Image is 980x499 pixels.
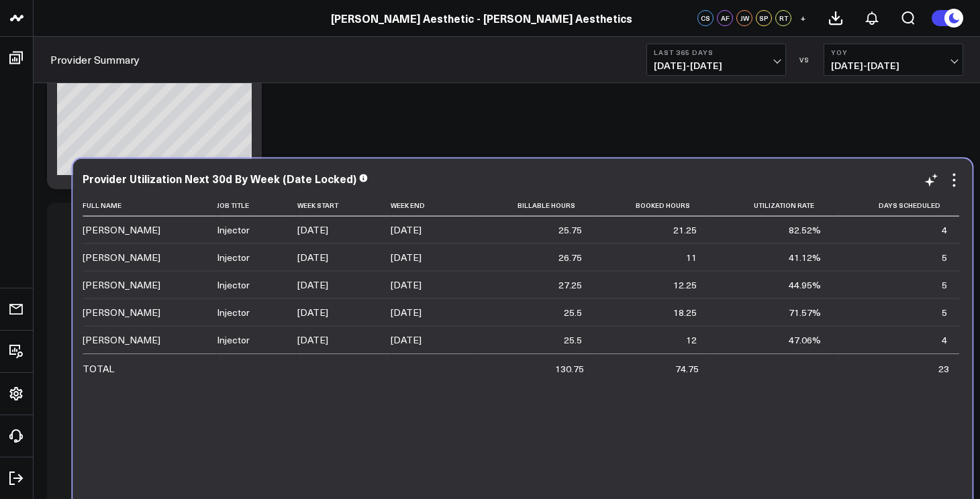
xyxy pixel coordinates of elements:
[217,223,250,237] div: Injector
[697,10,714,26] div: CS
[938,362,949,376] div: 23
[564,333,582,347] div: 25.5
[297,195,391,217] th: Week Start
[709,195,833,217] th: Utilization Rate
[756,10,772,26] div: SP
[391,278,422,292] div: [DATE]
[555,362,584,376] div: 130.75
[50,52,140,67] a: Provider Summary
[824,44,963,76] button: YoY[DATE]-[DATE]
[942,333,947,347] div: 4
[83,223,160,237] div: [PERSON_NAME]
[673,278,697,292] div: 12.25
[83,306,160,319] div: [PERSON_NAME]
[736,10,752,26] div: JW
[775,10,791,26] div: RT
[558,251,582,264] div: 26.75
[833,195,959,217] th: Days Scheduled
[297,306,328,319] div: [DATE]
[83,251,160,264] div: [PERSON_NAME]
[474,195,594,217] th: Billable Hours
[789,306,821,319] div: 71.57%
[391,333,422,347] div: [DATE]
[654,48,779,56] b: Last 365 Days
[942,223,947,237] div: 4
[594,195,709,217] th: Booked Hours
[297,223,328,237] div: [DATE]
[789,251,821,264] div: 41.12%
[673,223,697,237] div: 21.25
[558,223,582,237] div: 25.75
[675,362,699,376] div: 74.75
[673,306,697,319] div: 18.25
[942,278,947,292] div: 5
[564,306,582,319] div: 25.5
[793,56,817,64] div: VS
[789,223,821,237] div: 82.52%
[297,333,328,347] div: [DATE]
[795,10,811,26] button: +
[646,44,786,76] button: Last 365 Days[DATE]-[DATE]
[83,278,160,292] div: [PERSON_NAME]
[831,60,956,71] span: [DATE] - [DATE]
[558,278,582,292] div: 27.25
[83,195,217,217] th: Full Name
[391,306,422,319] div: [DATE]
[217,251,250,264] div: Injector
[83,333,160,347] div: [PERSON_NAME]
[391,251,422,264] div: [DATE]
[942,306,947,319] div: 5
[789,333,821,347] div: 47.06%
[391,223,422,237] div: [DATE]
[789,278,821,292] div: 44.95%
[800,13,806,23] span: +
[686,333,697,347] div: 12
[83,362,114,376] div: TOTAL
[717,10,733,26] div: AF
[217,333,250,347] div: Injector
[654,60,779,71] span: [DATE] - [DATE]
[83,171,356,186] div: Provider Utilization Next 30d By Week (Date Locked)
[942,251,947,264] div: 5
[217,278,250,292] div: Injector
[217,195,297,217] th: Job Title
[391,195,474,217] th: Week End
[217,306,250,319] div: Injector
[686,251,697,264] div: 11
[831,48,956,56] b: YoY
[297,278,328,292] div: [DATE]
[331,11,632,25] a: [PERSON_NAME] Aesthetic - [PERSON_NAME] Aesthetics
[297,251,328,264] div: [DATE]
